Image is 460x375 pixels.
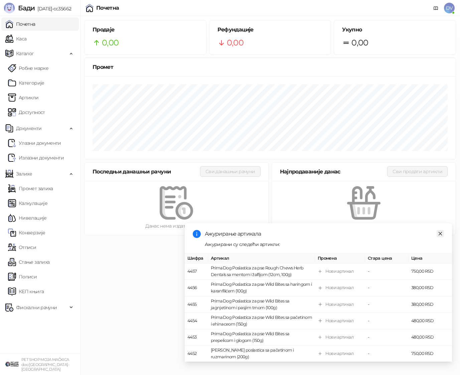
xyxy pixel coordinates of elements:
[8,255,49,269] a: Стање залиха
[193,230,201,238] span: info-circle
[280,167,388,176] div: Најпродаваније данас
[325,268,353,275] div: Нови артикал
[8,211,47,225] a: Нивелације
[325,350,353,357] div: Нови артикал
[21,357,69,372] small: PET SHOP MOJA MAČKICA doo [GEOGRAPHIC_DATA]-[GEOGRAPHIC_DATA]
[4,3,15,13] img: Logo
[208,254,315,263] th: Артикал
[409,296,452,312] td: 380,00 RSD
[8,106,45,119] a: Доступност
[93,26,198,34] h5: Продаје
[437,230,444,237] a: Close
[93,63,448,71] div: Промет
[409,280,452,296] td: 380,00 RSD
[365,263,409,280] td: -
[185,329,208,346] td: 4453
[315,254,365,263] th: Промена
[8,76,44,90] a: Категорије
[16,167,32,180] span: Залихе
[205,230,444,238] div: Ажурирање артикала
[205,241,444,248] div: Ажурирани су следећи артикли:
[185,296,208,312] td: 4455
[444,3,455,13] span: DV
[325,317,353,324] div: Нови артикал
[409,263,452,280] td: 750,00 RSD
[5,32,26,45] a: Каса
[16,122,41,135] span: Документи
[387,166,448,177] button: Сви продати артикли
[8,241,36,254] a: Отписи
[409,329,452,346] td: 480,00 RSD
[8,226,45,239] a: Конверзије
[208,296,315,312] td: PrimaDog Poslastica za pse Wild Bites sa jagnjetinom i pasjim trnom (100g)
[16,301,57,314] span: Фискални рачуни
[365,280,409,296] td: -
[365,346,409,362] td: -
[200,166,260,177] button: Сви данашњи рачуни
[185,346,208,362] td: 4452
[409,254,452,263] th: Цена
[8,136,61,150] a: Ulazni dokumentiУлазни документи
[93,167,200,176] div: Последњи данашњи рачуни
[325,284,353,291] div: Нови артикал
[365,329,409,346] td: -
[342,26,448,34] h5: Укупно
[365,296,409,312] td: -
[8,61,48,75] a: Робне марке
[96,5,119,11] div: Почетна
[208,312,315,329] td: PrimaDog Poslastica za pse Wild Bites sa pačetinom i ehinaceom (150g)
[409,346,452,362] td: 750,00 RSD
[8,197,47,210] a: Калкулације
[283,222,445,230] div: Данас нема продатих артикала
[431,3,441,13] a: Документација
[5,17,35,31] a: Почетна
[208,346,315,362] td: [PERSON_NAME] poslastica sa pačetinom i ruzmarinom (200g)
[409,312,452,329] td: 480,00 RSD
[365,312,409,329] td: -
[8,151,64,164] a: Излазни документи
[5,358,19,371] img: 64x64-companyLogo-9f44b8df-f022-41eb-b7d6-300ad218de09.png
[8,182,53,195] a: Промет залиха
[325,301,353,307] div: Нови артикал
[185,263,208,280] td: 4457
[227,36,244,49] span: 0,00
[8,285,44,298] a: КЕП књига
[208,280,315,296] td: PrimaDog Poslastica za pse Wild Bites sa haringom i karanfilićem (100g)
[365,254,409,263] th: Стара цена
[185,312,208,329] td: 4454
[351,36,368,49] span: 0,00
[208,263,315,280] td: PrimaDog Poslastica za pse Rough Chews Herb Dentals sa mentom i žalfijom (12cm, 100g)
[8,91,39,104] a: ArtikliАртикли
[35,6,71,12] span: [DATE]-cc35662
[185,254,208,263] th: Шифра
[208,329,315,346] td: PrimaDog Poslastica za pse Wild Bites sa prepelicom i glogom (150g)
[325,334,353,341] div: Нови артикал
[185,280,208,296] td: 4456
[8,270,37,283] a: Пописи
[18,4,35,12] span: Бади
[217,26,323,34] h5: Рефундације
[438,231,443,236] span: close
[16,47,34,60] span: Каталог
[102,36,119,49] span: 0,00
[95,222,258,230] div: Данас нема издатих рачуна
